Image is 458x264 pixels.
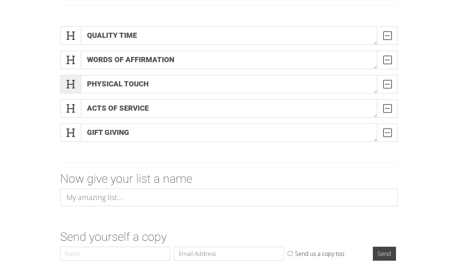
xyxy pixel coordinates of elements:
input: Name [60,247,170,261]
input: My amazing list... [60,189,398,206]
label: Send us a copy too [295,249,344,258]
h2: Send yourself a copy [60,230,398,244]
h2: Now give your list a name [60,172,398,186]
input: Send [373,247,396,261]
input: Email Address [174,247,284,261]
